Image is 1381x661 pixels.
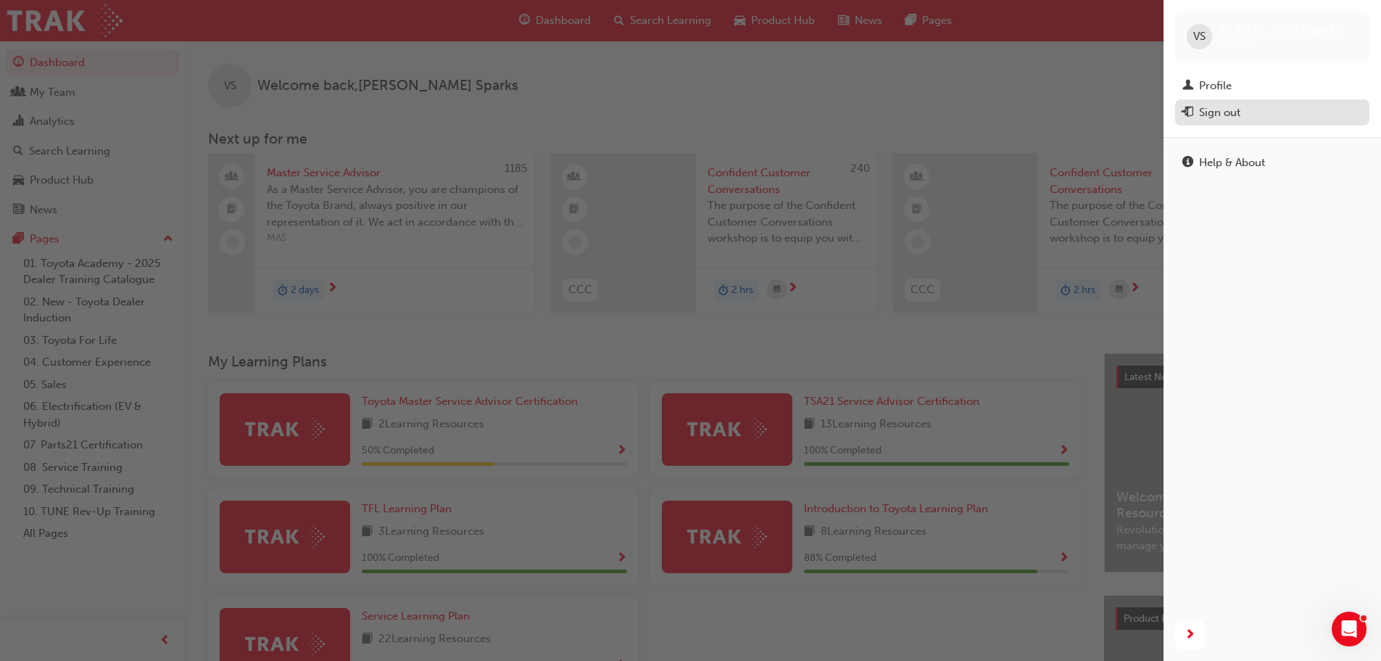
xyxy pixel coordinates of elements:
iframe: Intercom live chat [1332,612,1367,646]
span: man-icon [1182,80,1193,93]
button: Sign out [1175,99,1369,126]
div: Sign out [1199,104,1240,121]
div: Profile [1199,78,1232,94]
span: exit-icon [1182,107,1193,120]
span: 646771 [1218,37,1250,49]
span: [PERSON_NAME] Sparks [1218,23,1341,36]
span: VS [1193,28,1206,45]
span: info-icon [1182,157,1193,170]
a: Help & About [1175,149,1369,176]
div: Help & About [1199,155,1265,171]
span: next-icon [1185,626,1195,644]
a: Profile [1175,73,1369,99]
